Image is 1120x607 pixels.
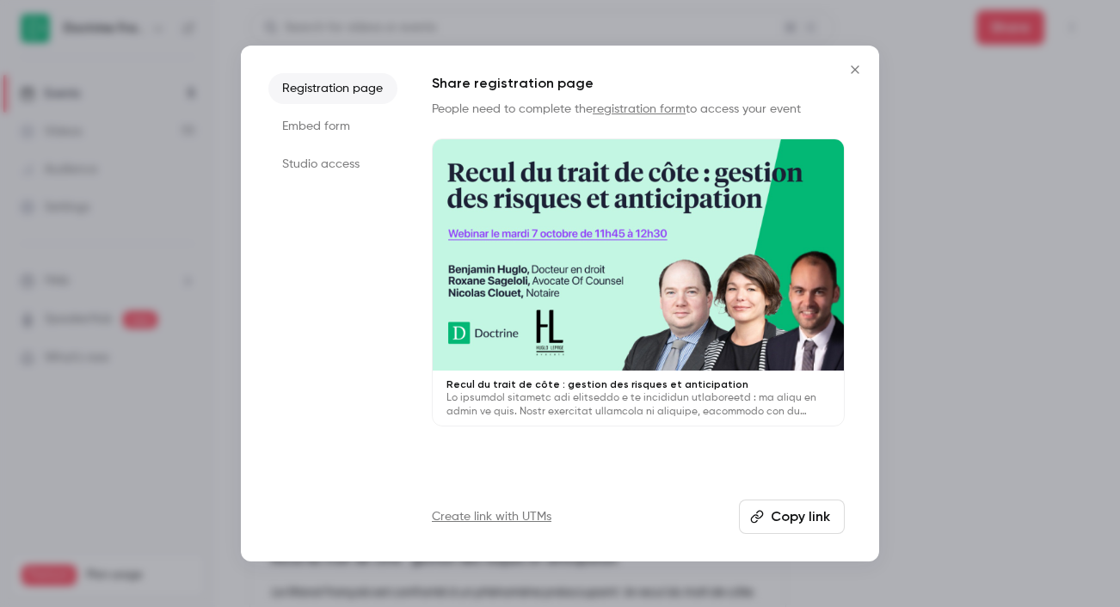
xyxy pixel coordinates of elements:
li: Registration page [268,73,397,104]
button: Close [838,52,872,87]
button: Copy link [739,500,845,534]
a: Recul du trait de côte : gestion des risques et anticipationLo ipsumdol sitametc adi elitseddo e ... [432,138,845,426]
a: Create link with UTMs [432,508,551,525]
p: Lo ipsumdol sitametc adi elitseddo e te incididun utlaboreetd : ma aliqu en admin ve quis. Nostr ... [446,391,830,419]
p: People need to complete the to access your event [432,101,845,118]
li: Embed form [268,111,397,142]
p: Recul du trait de côte : gestion des risques et anticipation [446,377,830,391]
a: registration form [593,103,686,115]
h1: Share registration page [432,73,845,94]
li: Studio access [268,149,397,180]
